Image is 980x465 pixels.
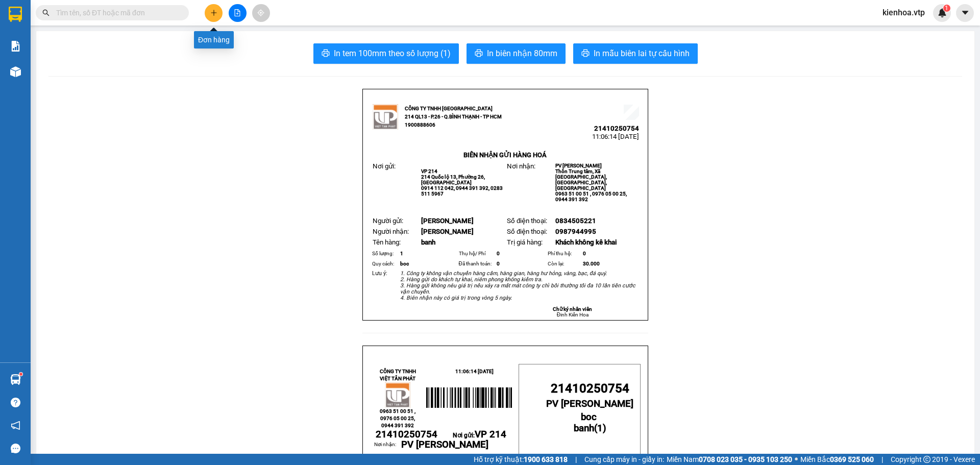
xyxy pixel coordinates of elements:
span: Tên hàng: [373,238,401,246]
span: Người gửi: [373,217,403,225]
span: Nơi gửi: [373,162,396,170]
span: Số điện thoại: [507,217,547,225]
span: aim [257,9,264,16]
span: 0 [497,261,500,266]
span: 0963 51 00 51 , 0976 05 00 25, 0944 391 392 [380,408,415,428]
td: Phí thu hộ: [546,249,582,259]
img: icon-new-feature [938,8,947,17]
strong: ( ) [574,411,606,434]
strong: 1900 633 818 [524,455,568,463]
span: search [42,9,50,16]
span: Số điện thoại: [507,228,547,235]
span: message [11,444,20,453]
span: 0914 112 042, 0944 391 392, 0283 511 5967 [421,185,503,197]
span: | [575,454,577,465]
img: logo [373,104,398,130]
span: [PERSON_NAME] [421,228,474,235]
em: 1. Công ty không vận chuyển hàng cấm, hàng gian, hàng hư hỏng, vàng, bạc, đá quý. 2. Hàng gửi do ... [400,270,635,301]
span: boc [581,411,597,423]
span: Nơi gửi: [453,432,506,439]
td: Nơi nhận: [374,440,401,460]
span: Miền Nam [667,454,792,465]
span: banh [574,423,594,434]
span: 1 [597,423,603,434]
span: kienhoa.vtp [874,6,933,19]
button: caret-down [956,4,974,22]
span: 30.000 [583,261,600,266]
td: Đã thanh toán: [457,259,496,269]
input: Tìm tên, số ĐT hoặc mã đơn [56,7,177,18]
span: file-add [234,9,241,16]
span: 0963 51 00 51 , 0976 05 00 25, 0944 391 392 [555,191,627,202]
span: 21410250754 [594,125,639,132]
span: 1 [400,251,403,256]
span: printer [322,49,330,59]
span: In biên nhận 80mm [487,47,557,60]
span: Cung cấp máy in - giấy in: [584,454,664,465]
span: VP 214 [475,429,506,440]
span: [PERSON_NAME] [421,217,474,225]
span: PV [PERSON_NAME] [103,71,142,83]
td: Số lượng: [371,249,399,259]
span: Hỗ trợ kỹ thuật: [474,454,568,465]
span: PV [PERSON_NAME] [555,163,602,168]
img: warehouse-icon [10,374,21,385]
span: 11:06:14 [DATE] [97,46,144,54]
span: 21410250754 [376,429,437,440]
span: 214 Quốc lộ 13, Phường 26, [GEOGRAPHIC_DATA] [421,174,485,185]
button: file-add [229,4,247,22]
span: 0 [497,251,500,256]
strong: 0708 023 035 - 0935 103 250 [699,455,792,463]
span: 0 [583,251,586,256]
strong: CÔNG TY TNHH [GEOGRAPHIC_DATA] 214 QL13 - P.26 - Q.BÌNH THẠNH - TP HCM 1900888606 [405,106,502,128]
span: boc [400,261,409,266]
span: VP 214 [421,168,437,174]
strong: CÔNG TY TNHH VIỆT TÂN PHÁT [380,369,416,381]
span: 1 [945,5,948,12]
span: Miền Bắc [800,454,874,465]
span: ⚪️ [795,457,798,461]
button: printerIn mẫu biên lai tự cấu hình [573,43,698,64]
td: Quy cách: [371,259,399,269]
strong: 0369 525 060 [830,455,874,463]
span: caret-down [961,8,970,17]
strong: CÔNG TY TNHH [GEOGRAPHIC_DATA] 214 QL13 - P.26 - Q.BÌNH THẠNH - TP HCM 1900888606 [27,16,83,55]
span: 0987944995 [555,228,596,235]
sup: 1 [19,373,22,376]
span: PV [PERSON_NAME] [401,439,488,450]
img: solution-icon [10,41,21,52]
span: 11:06:14 [DATE] [455,369,494,374]
span: copyright [923,456,930,463]
span: Thôn Trung tâm, Xã [GEOGRAPHIC_DATA], [GEOGRAPHIC_DATA], [GEOGRAPHIC_DATA] [555,168,607,191]
img: logo-vxr [9,7,22,22]
span: Người nhận: [373,228,409,235]
img: logo [385,382,410,408]
strong: BIÊN NHẬN GỬI HÀNG HOÁ [35,61,118,69]
span: | [881,454,883,465]
span: 0834505221 [555,217,596,225]
button: aim [252,4,270,22]
span: printer [581,49,590,59]
button: plus [205,4,223,22]
span: 21410250754 [551,381,629,396]
span: Lưu ý: [372,270,387,277]
span: 21410250754 [99,38,144,46]
td: Thụ hộ/ Phí [457,249,496,259]
span: Nơi gửi: [10,71,21,86]
span: question-circle [11,398,20,407]
strong: Chữ ký nhân viên [553,306,592,312]
span: In mẫu biên lai tự cấu hình [594,47,690,60]
td: Còn lại: [546,259,582,269]
img: logo [10,23,23,48]
span: PV [PERSON_NAME] [546,398,633,409]
span: banh [421,238,435,246]
span: plus [210,9,217,16]
span: Khách không kê khai [555,238,617,246]
span: notification [11,421,20,430]
img: warehouse-icon [10,66,21,77]
span: Nơi nhận: [507,162,535,170]
sup: 1 [943,5,950,12]
span: In tem 100mm theo số lượng (1) [334,47,451,60]
span: Nơi nhận: [78,71,94,86]
span: printer [475,49,483,59]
